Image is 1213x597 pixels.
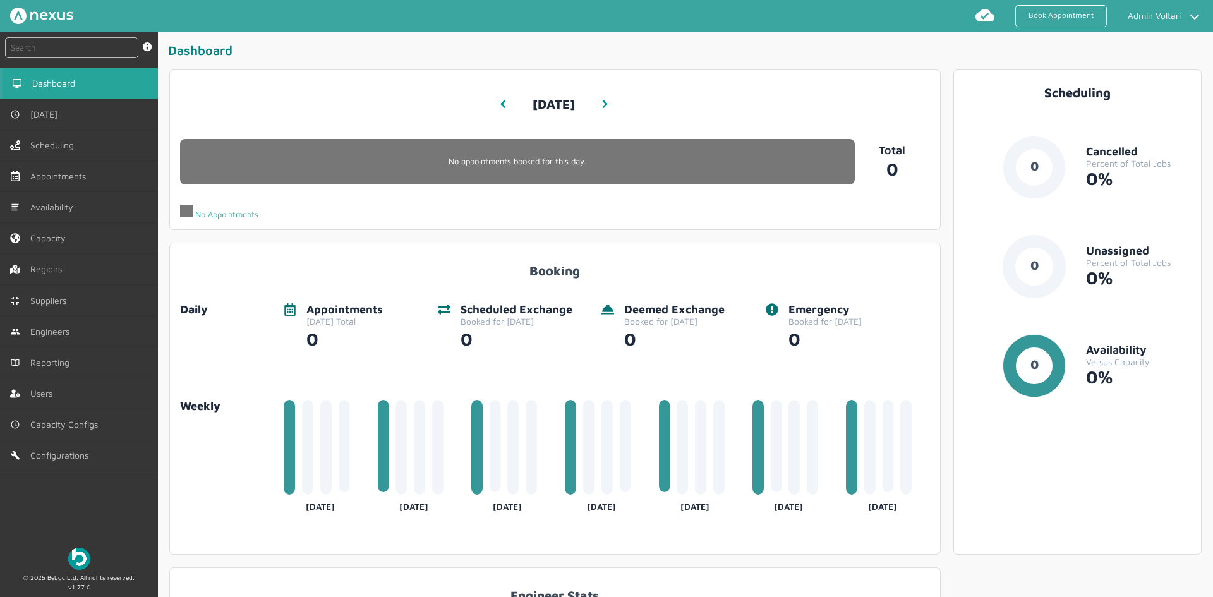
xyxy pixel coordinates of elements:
[1086,344,1191,357] div: Availability
[68,548,90,570] img: Beboc Logo
[10,264,20,274] img: regions.left-menu.svg
[1086,159,1191,169] div: Percent of Total Jobs
[180,157,855,166] p: No appointments booked for this day.
[30,140,79,150] span: Scheduling
[533,87,575,122] h3: [DATE]
[624,317,725,327] div: Booked for [DATE]
[964,235,1192,318] a: 0UnassignedPercent of Total Jobs0%
[306,327,383,349] div: 0
[306,317,383,327] div: [DATE] Total
[30,202,78,212] span: Availability
[788,327,862,349] div: 0
[306,303,383,317] div: Appointments
[10,233,20,243] img: capacity-left-menu.svg
[10,140,20,150] img: scheduling-left-menu.svg
[30,233,71,243] span: Capacity
[10,450,20,461] img: md-build.svg
[10,202,20,212] img: md-list.svg
[32,78,80,88] span: Dashboard
[1086,268,1191,288] div: 0%
[378,497,450,512] div: [DATE]
[1015,5,1107,27] a: Book Appointment
[30,109,63,119] span: [DATE]
[30,296,71,306] span: Suppliers
[30,358,75,368] span: Reporting
[788,317,862,327] div: Booked for [DATE]
[752,497,825,512] div: [DATE]
[30,419,103,430] span: Capacity Configs
[1086,244,1191,258] div: Unassigned
[461,303,572,317] div: Scheduled Exchange
[1030,357,1039,371] text: 0
[10,8,73,24] img: Nexus
[461,327,572,349] div: 0
[10,389,20,399] img: user-left-menu.svg
[1030,258,1039,272] text: 0
[30,327,75,337] span: Engineers
[10,109,20,119] img: md-time.svg
[964,136,1192,219] a: 0CancelledPercent of Total Jobs0%
[846,497,919,512] div: [DATE]
[30,450,94,461] span: Configurations
[30,264,67,274] span: Regions
[624,303,725,317] div: Deemed Exchange
[180,400,274,413] a: Weekly
[855,144,930,157] p: Total
[10,296,20,306] img: md-contract.svg
[1086,357,1191,367] div: Versus Capacity
[1086,258,1191,268] div: Percent of Total Jobs
[565,497,637,512] div: [DATE]
[788,303,862,317] div: Emergency
[10,171,20,181] img: appointments-left-menu.svg
[975,5,995,25] img: md-cloud-done.svg
[180,205,258,219] div: No Appointments
[12,78,22,88] img: md-desktop.svg
[1030,159,1039,173] text: 0
[284,497,356,512] div: [DATE]
[461,317,572,327] div: Booked for [DATE]
[30,389,57,399] span: Users
[10,358,20,368] img: md-book.svg
[168,42,1208,63] div: Dashboard
[659,497,732,512] div: [DATE]
[471,497,544,512] div: [DATE]
[1086,367,1191,387] div: 0%
[10,327,20,337] img: md-people.svg
[1086,169,1191,189] div: 0%
[30,171,91,181] span: Appointments
[180,303,274,317] div: Daily
[1086,145,1191,159] div: Cancelled
[5,37,138,58] input: Search by: Ref, PostCode, MPAN, MPRN, Account, Customer
[964,85,1192,100] div: Scheduling
[855,157,930,179] a: 0
[10,419,20,430] img: md-time.svg
[180,253,930,278] div: Booking
[624,327,725,349] div: 0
